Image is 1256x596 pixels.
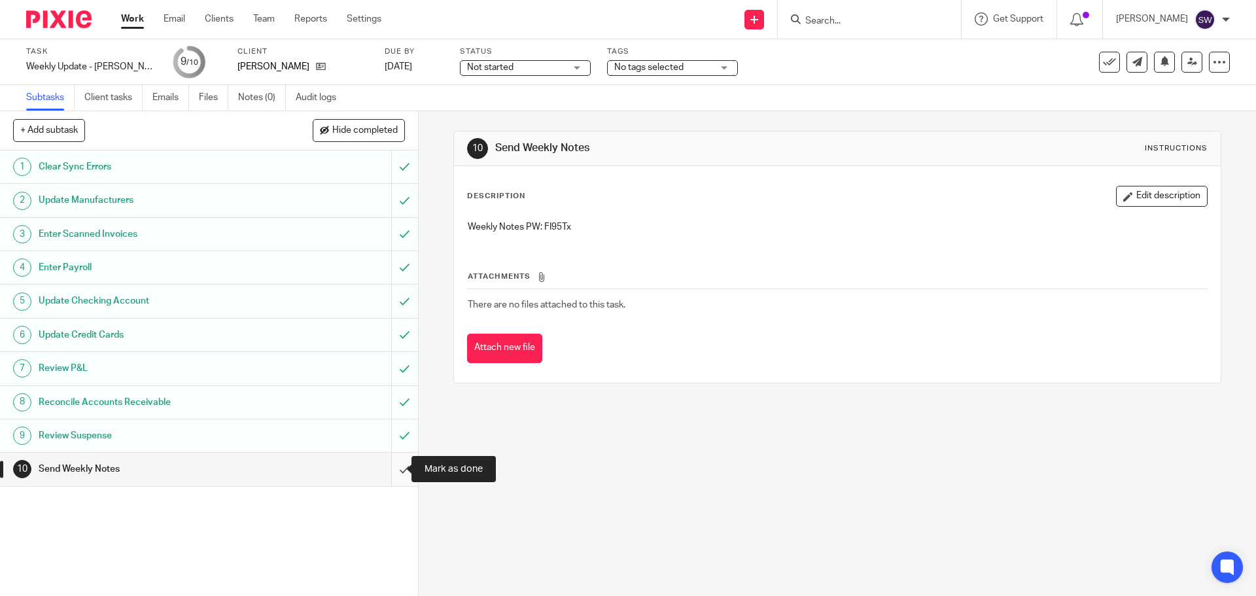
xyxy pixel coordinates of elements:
[468,300,625,309] span: There are no files attached to this task.
[1145,143,1208,154] div: Instructions
[13,119,85,141] button: + Add subtask
[39,224,265,244] h1: Enter Scanned Invoices
[13,359,31,377] div: 7
[199,85,228,111] a: Files
[253,12,275,26] a: Team
[237,60,309,73] p: [PERSON_NAME]
[1116,12,1188,26] p: [PERSON_NAME]
[121,12,144,26] a: Work
[26,60,157,73] div: Weekly Update - Kelly
[26,10,92,28] img: Pixie
[467,334,542,363] button: Attach new file
[84,85,143,111] a: Client tasks
[460,46,591,57] label: Status
[495,141,865,155] h1: Send Weekly Notes
[39,325,265,345] h1: Update Credit Cards
[385,46,444,57] label: Due by
[238,85,286,111] a: Notes (0)
[39,359,265,378] h1: Review P&L
[164,12,185,26] a: Email
[13,158,31,176] div: 1
[467,191,525,202] p: Description
[13,225,31,243] div: 3
[467,63,514,72] span: Not started
[13,326,31,344] div: 6
[804,16,922,27] input: Search
[347,12,381,26] a: Settings
[26,85,75,111] a: Subtasks
[467,138,488,159] div: 10
[26,60,157,73] div: Weekly Update - [PERSON_NAME]
[13,427,31,445] div: 9
[39,426,265,446] h1: Review Suspense
[13,192,31,210] div: 2
[13,393,31,412] div: 8
[152,85,189,111] a: Emails
[614,63,684,72] span: No tags selected
[39,393,265,412] h1: Reconcile Accounts Receivable
[13,460,31,478] div: 10
[993,14,1043,24] span: Get Support
[468,273,531,280] span: Attachments
[39,157,265,177] h1: Clear Sync Errors
[13,258,31,277] div: 4
[294,12,327,26] a: Reports
[296,85,346,111] a: Audit logs
[26,46,157,57] label: Task
[1116,186,1208,207] button: Edit description
[205,12,234,26] a: Clients
[39,459,265,479] h1: Send Weekly Notes
[468,220,1206,234] p: Weekly Notes PW: FI95Tx
[1195,9,1215,30] img: svg%3E
[607,46,738,57] label: Tags
[313,119,405,141] button: Hide completed
[332,126,398,136] span: Hide completed
[385,62,412,71] span: [DATE]
[186,59,198,66] small: /10
[39,291,265,311] h1: Update Checking Account
[181,54,198,69] div: 9
[237,46,368,57] label: Client
[39,258,265,277] h1: Enter Payroll
[39,190,265,210] h1: Update Manufacturers
[13,292,31,311] div: 5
